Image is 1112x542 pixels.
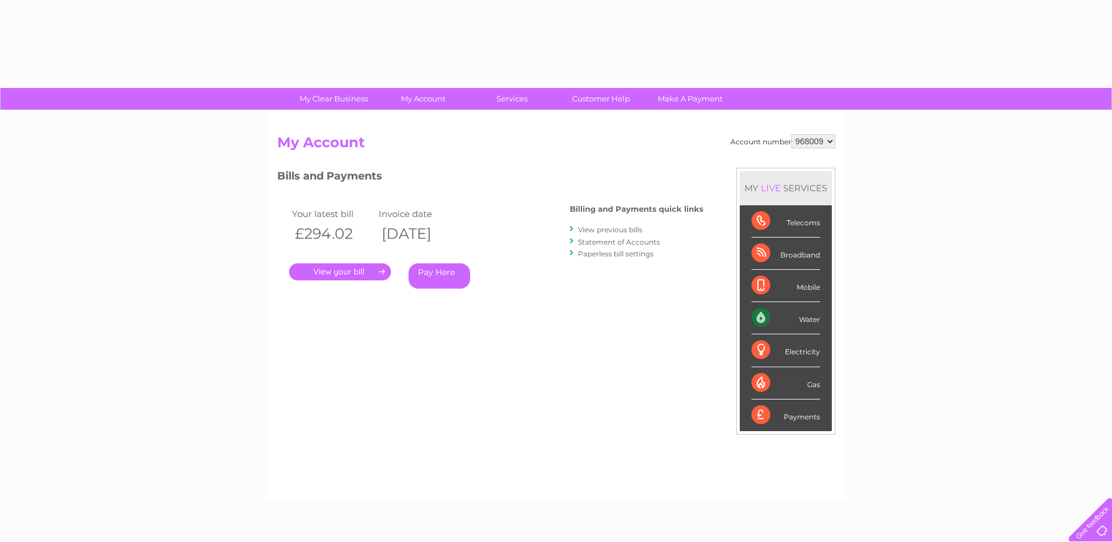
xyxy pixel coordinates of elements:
[740,171,832,205] div: MY SERVICES
[285,88,382,110] a: My Clear Business
[289,263,391,280] a: .
[751,399,820,431] div: Payments
[277,134,835,157] h2: My Account
[289,222,376,246] th: £294.02
[751,367,820,399] div: Gas
[289,206,376,222] td: Your latest bill
[751,238,820,270] div: Broadband
[751,270,820,302] div: Mobile
[578,225,642,234] a: View previous bills
[578,238,660,246] a: Statement of Accounts
[578,249,654,258] a: Paperless bill settings
[277,168,703,188] h3: Bills and Payments
[751,334,820,367] div: Electricity
[730,134,835,148] div: Account number
[376,222,463,246] th: [DATE]
[642,88,739,110] a: Make A Payment
[751,302,820,334] div: Water
[409,263,470,289] a: Pay Here
[759,182,783,194] div: LIVE
[376,206,463,222] td: Invoice date
[464,88,560,110] a: Services
[375,88,471,110] a: My Account
[570,205,703,214] h4: Billing and Payments quick links
[751,205,820,238] div: Telecoms
[553,88,649,110] a: Customer Help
